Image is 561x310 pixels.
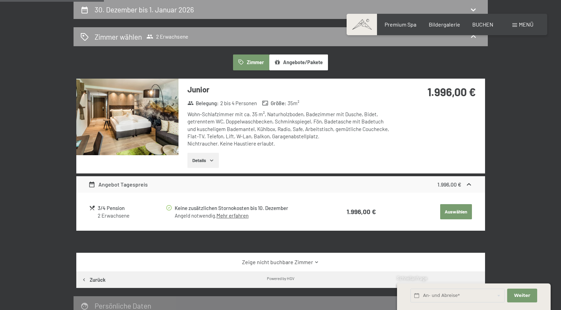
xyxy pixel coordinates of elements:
[507,289,537,303] button: Weiter
[385,21,416,28] a: Premium Spa
[216,212,249,219] a: Mehr erfahren
[262,100,286,107] strong: Größe :
[288,100,299,107] span: 35 m²
[472,21,493,28] a: BUCHEN
[220,100,257,107] span: 2 bis 4 Personen
[187,100,219,107] strong: Belegung :
[76,79,178,155] img: mss_renderimg.php
[95,5,194,14] h2: 30. Dezember bis 1. Januar 2026
[187,111,393,147] div: Wohn-Schlafzimmer mit ca. 35 m², Naturholzboden, Badezimmer mit Dusche, Bidet, getrenntem WC, Dop...
[95,32,142,42] h2: Zimmer wählen
[267,276,294,281] div: Powered by HGV
[187,84,393,95] h3: Junior
[98,204,165,212] div: 3/4 Pension
[397,276,427,281] span: Schnellanfrage
[187,153,219,168] button: Details
[429,21,460,28] a: Bildergalerie
[175,204,318,212] div: Keine zusätzlichen Stornokosten bis 10. Dezember
[95,301,151,310] h2: Persönliche Daten
[440,204,472,219] button: Auswählen
[347,208,376,216] strong: 1.996,00 €
[269,54,328,70] button: Angebote/Pakete
[76,176,485,193] div: Angebot Tagespreis1.996,00 €
[146,33,188,40] span: 2 Erwachsene
[519,21,533,28] span: Menü
[88,258,473,266] a: Zeige nicht buchbare Zimmer
[437,181,461,188] strong: 1.996,00 €
[427,85,476,98] strong: 1.996,00 €
[175,212,318,219] div: Angeld notwendig.
[514,292,530,299] span: Weiter
[233,54,269,70] button: Zimmer
[88,180,148,189] div: Angebot Tagespreis
[98,212,165,219] div: 2 Erwachsene
[76,271,111,288] button: Zurück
